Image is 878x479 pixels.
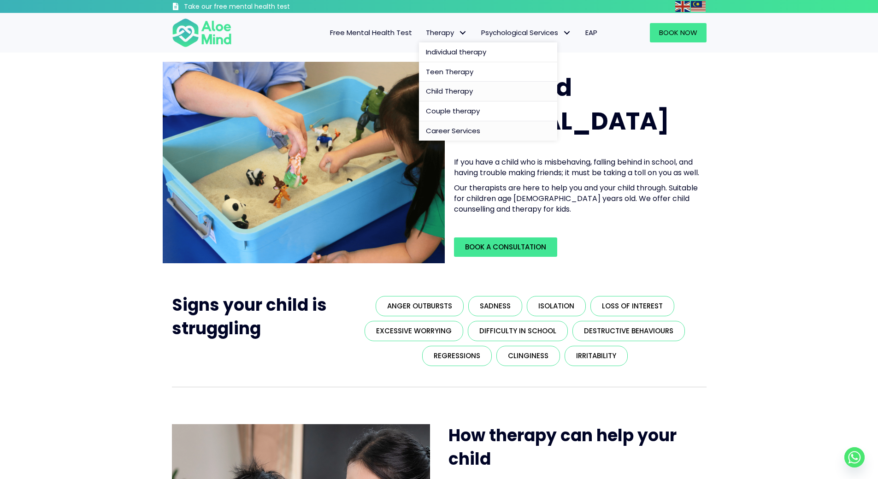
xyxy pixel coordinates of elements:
span: Therapy [426,28,467,37]
img: Aloe mind Logo [172,18,232,48]
a: Loss of interest [590,296,674,316]
p: If you have a child who is misbehaving, falling behind in school, and having trouble making frien... [454,157,701,178]
span: Couple therapy [426,106,480,116]
span: EAP [585,28,597,37]
a: Irritability [565,346,628,366]
span: Anger outbursts [387,301,452,311]
nav: Menu [244,23,604,42]
a: Couple therapy [419,101,557,121]
a: Whatsapp [844,447,865,467]
span: Teen Therapy [426,67,473,77]
span: Free Mental Health Test [330,28,412,37]
a: Anger outbursts [376,296,464,316]
span: Child and [MEDICAL_DATA] [454,71,669,138]
span: Loss of interest [602,301,663,311]
a: English [675,1,691,12]
img: play therapy2 [163,62,445,263]
a: Clinginess [496,346,560,366]
a: Take our free mental health test [172,2,339,13]
span: Excessive worrying [376,326,452,336]
a: Teen Therapy [419,62,557,82]
span: Clinginess [508,351,548,361]
span: Isolation [538,301,574,311]
a: Book a Consultation [454,237,557,257]
a: TherapyTherapy: submenu [419,23,474,42]
span: Destructive behaviours [584,326,673,336]
a: Destructive behaviours [572,321,685,341]
a: Child Therapy [419,82,557,101]
span: Regressions [434,351,480,361]
a: EAP [578,23,604,42]
img: en [675,1,690,12]
a: Career Services [419,121,557,141]
span: Career Services [426,126,480,136]
span: Sadness [480,301,511,311]
p: Our therapists are here to help you and your child through. Suitable for children age [DEMOGRAPHI... [454,183,701,215]
a: Sadness [468,296,522,316]
span: Book Now [659,28,697,37]
span: Irritability [576,351,616,361]
span: Therapy: submenu [456,26,470,40]
a: Excessive worrying [365,321,463,341]
img: ms [691,1,706,12]
span: Difficulty in school [479,326,556,336]
a: Malay [691,1,707,12]
h3: Take our free mental health test [184,2,339,12]
a: Book Now [650,23,707,42]
a: Regressions [422,346,492,366]
span: Psychological Services [481,28,572,37]
a: Free Mental Health Test [323,23,419,42]
span: How therapy can help your child [448,424,677,470]
span: Signs your child is struggling [172,293,327,340]
span: Individual therapy [426,47,486,57]
a: Isolation [527,296,586,316]
a: Individual therapy [419,42,557,62]
span: Psychological Services: submenu [560,26,574,40]
a: Psychological ServicesPsychological Services: submenu [474,23,578,42]
span: Child Therapy [426,86,473,96]
a: Difficulty in school [468,321,568,341]
span: Book a Consultation [465,242,546,252]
